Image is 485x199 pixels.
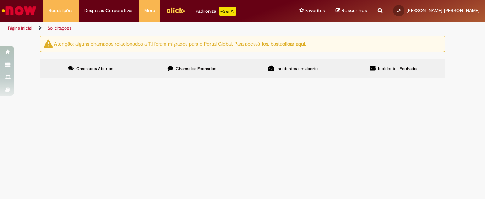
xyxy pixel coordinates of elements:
span: More [144,7,155,14]
a: Solicitações [48,25,71,31]
a: clicar aqui. [282,40,306,47]
ng-bind-html: Atenção: alguns chamados relacionados a T.I foram migrados para o Portal Global. Para acessá-los,... [54,40,306,47]
span: Favoritos [305,7,325,14]
img: ServiceNow [1,4,37,18]
img: click_logo_yellow_360x200.png [166,5,185,16]
span: Rascunhos [342,7,367,14]
ul: Trilhas de página [5,22,318,35]
span: Chamados Fechados [176,66,216,72]
span: Requisições [49,7,73,14]
a: Página inicial [8,25,32,31]
div: Padroniza [196,7,236,16]
a: Rascunhos [336,7,367,14]
span: LP [397,8,401,13]
span: Incidentes Fechados [378,66,419,72]
span: [PERSON_NAME] [PERSON_NAME] [407,7,480,14]
span: Despesas Corporativas [84,7,133,14]
span: Incidentes em aberto [277,66,318,72]
span: Chamados Abertos [76,66,113,72]
p: +GenAi [219,7,236,16]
